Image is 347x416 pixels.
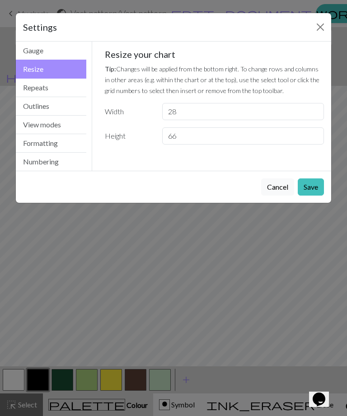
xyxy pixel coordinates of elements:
button: Save [298,178,324,196]
button: Resize [16,60,86,79]
button: Cancel [261,178,294,196]
strong: Tip: [105,65,116,73]
button: Repeats [16,79,86,97]
button: View modes [16,116,86,134]
button: Formatting [16,134,86,153]
iframe: chat widget [309,380,338,407]
button: Numbering [16,153,86,171]
h5: Resize your chart [105,49,324,60]
label: Width [99,103,157,120]
button: Close [313,20,328,34]
button: Outlines [16,97,86,116]
button: Gauge [16,42,86,60]
label: Height [99,127,157,145]
h5: Settings [23,20,57,34]
small: Changes will be applied from the bottom right. To change rows and columns in other areas (e.g. wi... [105,65,319,94]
